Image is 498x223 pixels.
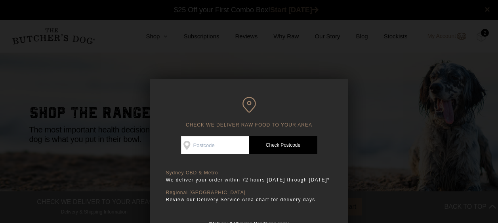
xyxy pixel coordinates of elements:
[181,136,249,154] input: Postcode
[166,170,332,176] p: Sydney CBD & Metro
[166,190,332,196] p: Regional [GEOGRAPHIC_DATA]
[249,136,317,154] a: Check Postcode
[166,176,332,184] p: We deliver your order within 72 hours [DATE] through [DATE]*
[166,97,332,128] h6: CHECK WE DELIVER RAW FOOD TO YOUR AREA
[166,196,332,204] p: Review our Delivery Service Area chart for delivery days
